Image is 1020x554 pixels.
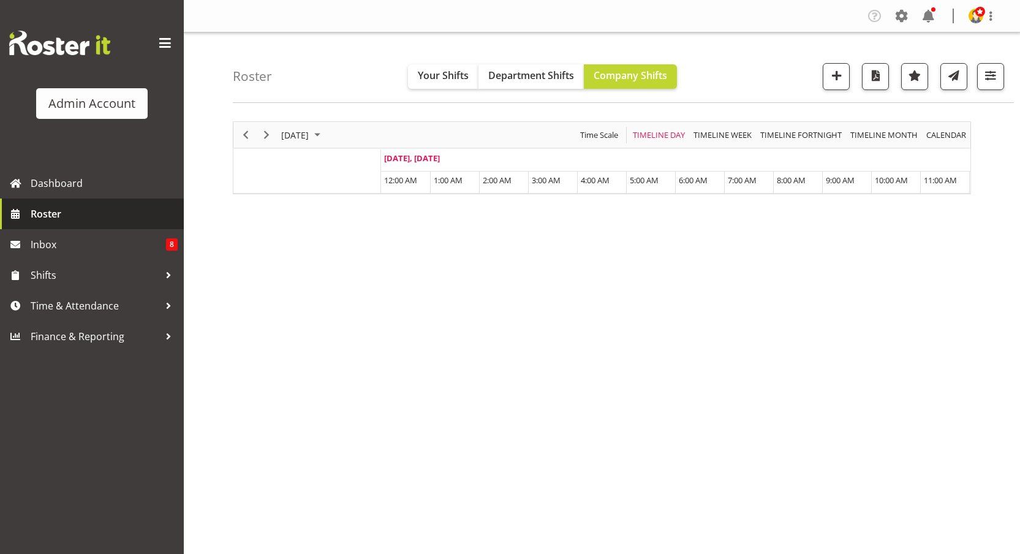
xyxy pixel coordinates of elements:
button: August 27, 2025 [279,127,326,143]
button: Time Scale [578,127,621,143]
span: 8:00 AM [777,175,806,186]
span: 1:00 AM [434,175,463,186]
span: Dashboard [31,174,178,192]
button: Company Shifts [584,64,677,89]
span: Your Shifts [418,69,469,82]
div: Admin Account [48,94,135,113]
button: Fortnight [758,127,844,143]
button: Timeline Week [692,127,754,143]
button: Timeline Month [848,127,920,143]
span: 9:00 AM [826,175,855,186]
img: Rosterit website logo [9,31,110,55]
button: Download a PDF of the roster for the current day [862,63,889,90]
span: 10:00 AM [875,175,908,186]
span: [DATE] [280,127,310,143]
span: 7:00 AM [728,175,757,186]
span: Time Scale [579,127,619,143]
span: Timeline Week [692,127,753,143]
button: Month [924,127,969,143]
span: Timeline Fortnight [759,127,843,143]
span: 6:00 AM [679,175,708,186]
span: Shifts [31,266,159,284]
button: Timeline Day [631,127,687,143]
button: Highlight an important date within the roster. [901,63,928,90]
span: 8 [166,238,178,251]
div: Next [256,122,277,148]
button: Your Shifts [408,64,478,89]
button: Filter Shifts [977,63,1004,90]
span: Timeline Day [632,127,686,143]
span: Timeline Month [849,127,919,143]
h4: Roster [233,69,272,83]
span: 12:00 AM [384,175,417,186]
span: Department Shifts [488,69,574,82]
div: Previous [235,122,256,148]
span: Time & Attendance [31,297,159,315]
span: Roster [31,205,178,223]
button: Add a new shift [823,63,850,90]
button: Next [259,127,275,143]
span: [DATE], [DATE] [384,153,440,164]
span: Finance & Reporting [31,327,159,346]
span: Inbox [31,235,166,254]
span: Company Shifts [594,69,667,82]
button: Department Shifts [478,64,584,89]
span: 5:00 AM [630,175,659,186]
span: calendar [925,127,967,143]
button: Previous [238,127,254,143]
span: 3:00 AM [532,175,561,186]
span: 2:00 AM [483,175,512,186]
div: Timeline Day of August 27, 2025 [233,121,971,194]
span: 11:00 AM [924,175,957,186]
button: Send a list of all shifts for the selected filtered period to all rostered employees. [940,63,967,90]
span: 4:00 AM [581,175,610,186]
img: admin-rosteritf9cbda91fdf824d97c9d6345b1f660ea.png [969,9,983,23]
